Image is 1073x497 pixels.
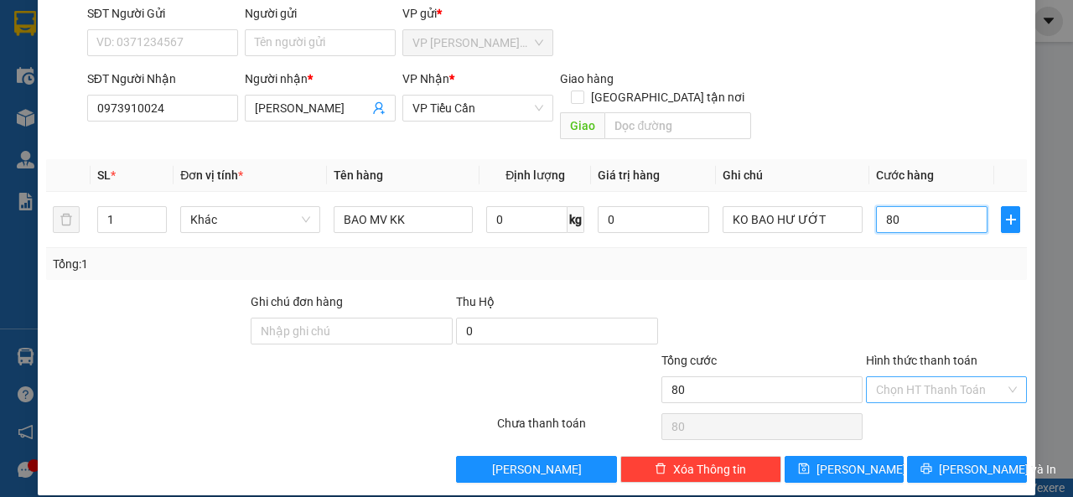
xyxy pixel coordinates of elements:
[785,456,905,483] button: save[PERSON_NAME]
[604,112,750,139] input: Dọc đường
[245,4,396,23] div: Người gửi
[568,206,584,233] span: kg
[866,354,977,367] label: Hình thức thanh toán
[716,159,869,192] th: Ghi chú
[492,460,582,479] span: [PERSON_NAME]
[372,101,386,115] span: user-add
[876,168,934,182] span: Cước hàng
[412,96,543,121] span: VP Tiểu Cần
[598,206,709,233] input: 0
[1001,206,1020,233] button: plus
[456,295,495,308] span: Thu Hộ
[560,72,614,85] span: Giao hàng
[673,460,746,479] span: Xóa Thông tin
[251,318,453,344] input: Ghi chú đơn hàng
[505,168,565,182] span: Định lượng
[661,354,717,367] span: Tổng cước
[53,255,416,273] div: Tổng: 1
[620,456,781,483] button: deleteXóa Thông tin
[584,88,751,106] span: [GEOGRAPHIC_DATA] tận nơi
[87,70,238,88] div: SĐT Người Nhận
[816,460,906,479] span: [PERSON_NAME]
[402,72,449,85] span: VP Nhận
[53,206,80,233] button: delete
[251,295,343,308] label: Ghi chú đơn hàng
[412,30,543,55] span: VP Trần Phú (Hàng)
[180,168,243,182] span: Đơn vị tính
[97,168,111,182] span: SL
[456,456,617,483] button: [PERSON_NAME]
[334,168,383,182] span: Tên hàng
[920,463,932,476] span: printer
[1002,213,1019,226] span: plus
[598,168,660,182] span: Giá trị hàng
[334,206,474,233] input: VD: Bàn, Ghế
[939,460,1056,479] span: [PERSON_NAME] và In
[245,70,396,88] div: Người nhận
[560,112,604,139] span: Giao
[495,414,660,443] div: Chưa thanh toán
[907,456,1027,483] button: printer[PERSON_NAME] và In
[798,463,810,476] span: save
[655,463,666,476] span: delete
[402,4,553,23] div: VP gửi
[723,206,863,233] input: Ghi Chú
[190,207,310,232] span: Khác
[87,4,238,23] div: SĐT Người Gửi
